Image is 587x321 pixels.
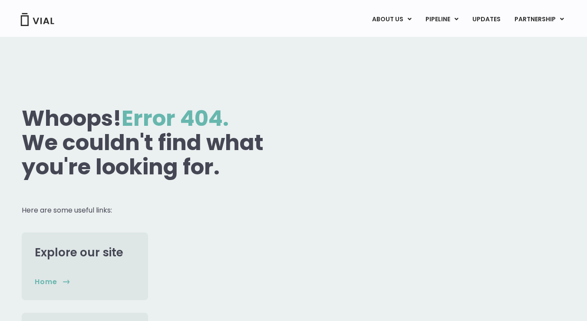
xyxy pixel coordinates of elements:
[419,12,465,27] a: PIPELINEMenu Toggle
[35,245,123,260] a: Explore our site
[465,12,507,27] a: UPDATES
[35,277,70,287] a: home
[20,13,55,26] img: Vial Logo
[365,12,418,27] a: ABOUT USMenu Toggle
[35,277,57,287] span: home
[508,12,571,27] a: PARTNERSHIPMenu Toggle
[22,106,297,179] h1: Whoops! We couldn't find what you're looking for.
[22,205,112,215] span: Here are some useful links:
[122,103,229,134] span: Error 404.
